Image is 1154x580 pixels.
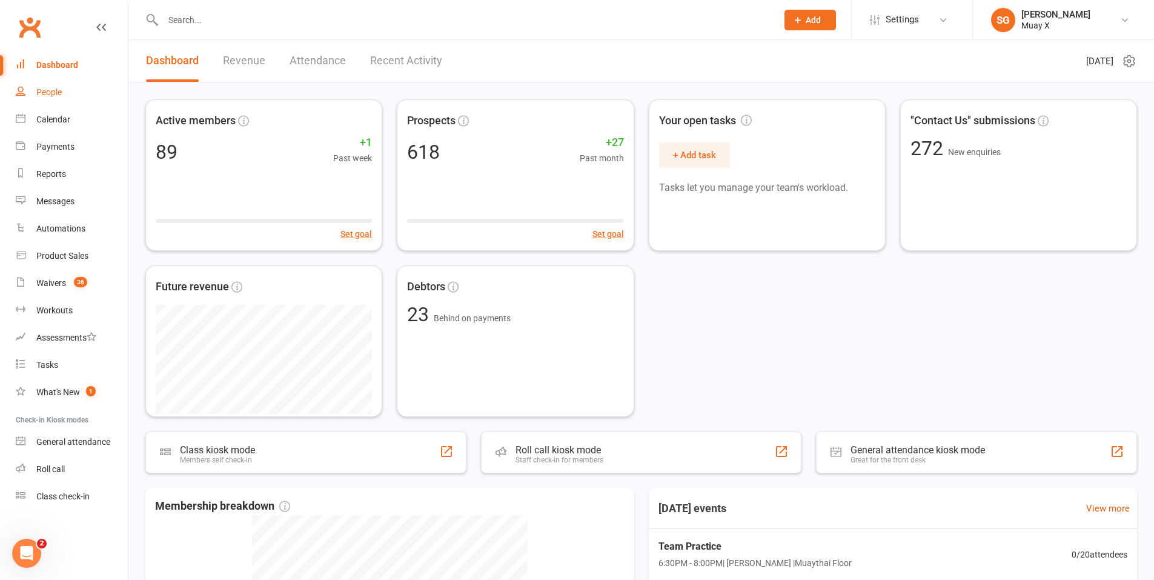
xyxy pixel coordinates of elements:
[516,444,603,456] div: Roll call kiosk mode
[434,313,511,323] span: Behind on payments
[156,142,177,162] div: 89
[407,142,440,162] div: 618
[146,40,199,82] a: Dashboard
[36,492,90,501] div: Class check-in
[1086,54,1113,68] span: [DATE]
[16,297,128,324] a: Workouts
[333,134,372,152] span: +1
[16,379,128,406] a: What's New1
[886,6,919,33] span: Settings
[1021,9,1090,20] div: [PERSON_NAME]
[36,278,66,288] div: Waivers
[851,444,985,456] div: General attendance kiosk mode
[580,152,624,165] span: Past month
[16,483,128,510] a: Class kiosk mode
[36,437,110,447] div: General attendance
[86,386,96,396] span: 1
[36,333,96,342] div: Assessments
[16,242,128,270] a: Product Sales
[1021,20,1090,31] div: Muay X
[16,79,128,106] a: People
[16,270,128,297] a: Waivers 36
[36,387,80,397] div: What's New
[340,227,372,241] button: Set goal
[1072,548,1127,561] span: 0 / 20 attendees
[36,142,75,152] div: Payments
[16,52,128,79] a: Dashboard
[223,40,265,82] a: Revenue
[991,8,1015,32] div: SG
[407,303,434,326] span: 23
[156,112,236,130] span: Active members
[36,115,70,124] div: Calendar
[16,106,128,133] a: Calendar
[851,456,985,464] div: Great for the front desk
[15,12,45,42] a: Clubworx
[36,464,65,474] div: Roll call
[592,227,624,241] button: Set goal
[16,133,128,161] a: Payments
[649,498,736,519] h3: [DATE] events
[910,112,1035,130] span: "Contact Us" submissions
[806,15,821,25] span: Add
[16,188,128,215] a: Messages
[16,428,128,456] a: General attendance kiosk mode
[37,539,47,548] span: 2
[659,180,875,196] p: Tasks let you manage your team's workload.
[180,456,255,464] div: Members self check-in
[16,456,128,483] a: Roll call
[659,142,730,168] button: + Add task
[36,251,88,261] div: Product Sales
[784,10,836,30] button: Add
[910,137,948,160] span: 272
[948,147,1001,157] span: New enquiries
[580,134,624,152] span: +27
[516,456,603,464] div: Staff check-in for members
[74,277,87,287] span: 36
[407,278,445,296] span: Debtors
[370,40,442,82] a: Recent Activity
[156,278,229,296] span: Future revenue
[1086,501,1130,516] a: View more
[36,60,78,70] div: Dashboard
[16,324,128,352] a: Assessments
[36,196,75,206] div: Messages
[658,539,852,555] span: Team Practice
[16,215,128,242] a: Automations
[36,360,58,370] div: Tasks
[16,352,128,379] a: Tasks
[36,87,62,97] div: People
[407,112,456,130] span: Prospects
[659,112,752,130] span: Your open tasks
[12,539,41,568] iframe: Intercom live chat
[333,152,372,165] span: Past week
[16,161,128,188] a: Reports
[36,305,73,315] div: Workouts
[658,556,852,570] span: 6:30PM - 8:00PM | [PERSON_NAME] | Muaythai Floor
[155,498,290,515] span: Membership breakdown
[290,40,346,82] a: Attendance
[180,444,255,456] div: Class kiosk mode
[159,12,769,28] input: Search...
[36,224,85,233] div: Automations
[36,169,66,179] div: Reports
